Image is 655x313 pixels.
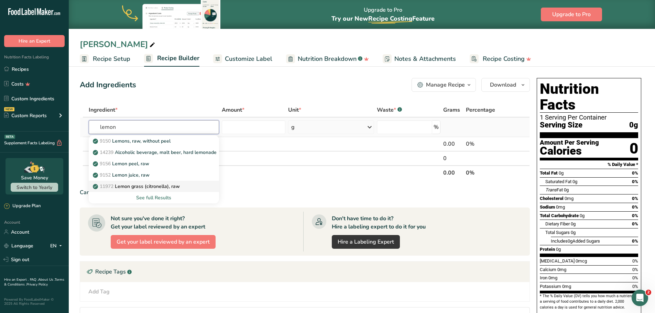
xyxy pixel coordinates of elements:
[556,204,565,210] span: 0mg
[545,187,563,192] span: Fat
[100,149,113,156] span: 14239
[545,187,557,192] i: Trans
[111,235,216,249] button: Get your label reviewed by an expert
[426,81,465,89] div: Manage Recipe
[630,139,638,158] div: 0
[540,284,561,289] span: Potassium
[565,196,574,201] span: 0mg
[576,258,587,264] span: 0mcg
[394,54,456,64] span: Notes & Attachments
[443,154,463,163] div: 0
[443,106,460,114] span: Grams
[646,290,651,295] span: 2
[540,247,555,252] span: Protein
[545,230,570,235] span: Total Sugars
[540,258,575,264] span: [MEDICAL_DATA]
[562,284,571,289] span: 0mg
[632,179,638,184] span: 0%
[89,192,219,203] div: See full Results
[89,181,219,192] a: 11972Lemon grass (citronella), raw
[332,214,426,231] div: Don't have time to do it? Hire a labeling expert to do it for you
[465,165,509,180] th: 0%
[632,204,638,210] span: 0%
[632,284,638,289] span: 0%
[94,149,217,156] p: Alcoholic beverage, malt beer, hard lemonade
[94,183,180,190] p: Lemon grass (citronella), raw
[540,293,638,310] section: * The % Daily Value (DV) tells you how much a nutrient in a serving of food contributes to a dail...
[540,139,599,146] div: Amount Per Serving
[443,140,463,148] div: 0.00
[541,8,602,21] button: Upgrade to Pro
[632,196,638,201] span: 0%
[89,158,219,169] a: 9156Lemon peel, raw
[540,267,556,272] span: Calcium
[38,277,55,282] a: About Us .
[571,230,576,235] span: 0g
[94,160,149,167] p: Lemon peel, raw
[100,160,111,167] span: 9156
[632,267,638,272] span: 0%
[94,194,214,201] div: See full Results
[632,221,638,226] span: 0%
[80,38,156,51] div: [PERSON_NAME]
[568,238,572,244] span: 0g
[377,106,402,114] div: Waste
[26,282,48,287] a: Privacy Policy
[17,184,52,191] span: Switch to Yearly
[87,165,442,180] th: Net Totals
[564,187,569,192] span: 0g
[117,238,210,246] span: Get your label reviewed by an expert
[4,240,33,252] a: Language
[632,275,638,280] span: 0%
[557,267,566,272] span: 0mg
[556,247,561,252] span: 0g
[144,51,199,67] a: Recipe Builder
[331,0,435,29] div: Upgrade to Pro
[412,78,476,92] button: Manage Recipe
[540,146,599,156] div: Calories
[540,196,564,201] span: Cholesterol
[88,288,110,296] div: Add Tag
[540,204,555,210] span: Sodium
[291,123,295,131] div: g
[100,183,113,190] span: 11972
[80,261,530,282] div: Recipe Tags
[368,14,412,23] span: Recipe Costing
[540,81,638,113] h1: Nutrition Facts
[551,238,600,244] span: Includes Added Sugars
[89,106,118,114] span: Ingredient
[580,213,585,218] span: 0g
[559,170,564,176] span: 0g
[4,277,64,287] a: Terms & Conditions .
[4,298,65,306] div: Powered By FoodLabelMaker © 2025 All Rights Reserved
[157,54,199,63] span: Recipe Builder
[89,135,219,147] a: 9150Lemons, raw, without peel
[632,290,648,306] iframe: Intercom live chat
[490,81,516,89] span: Download
[298,54,357,64] span: Nutrition Breakdown
[50,242,65,250] div: EN
[540,275,547,280] span: Iron
[572,179,577,184] span: 0g
[94,171,150,179] p: Lemon juice, raw
[545,221,570,226] span: Dietary Fiber
[632,258,638,264] span: 0%
[632,170,638,176] span: 0%
[552,10,591,19] span: Upgrade to Pro
[89,169,219,181] a: 9152Lemon juice, raw
[481,78,530,92] button: Download
[470,51,531,67] a: Recipe Costing
[331,14,435,23] span: Try our New Feature
[94,137,171,145] p: Lemons, raw, without peel
[21,174,48,181] div: Save Money
[100,138,111,144] span: 9150
[4,35,65,47] button: Hire an Expert
[540,213,579,218] span: Total Carbohydrate
[540,170,558,176] span: Total Fat
[4,203,41,210] div: Upgrade Plan
[30,277,38,282] a: FAQ .
[100,172,111,178] span: 9152
[213,51,272,67] a: Customize Label
[11,183,58,192] button: Switch to Yearly
[93,54,130,64] span: Recipe Setup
